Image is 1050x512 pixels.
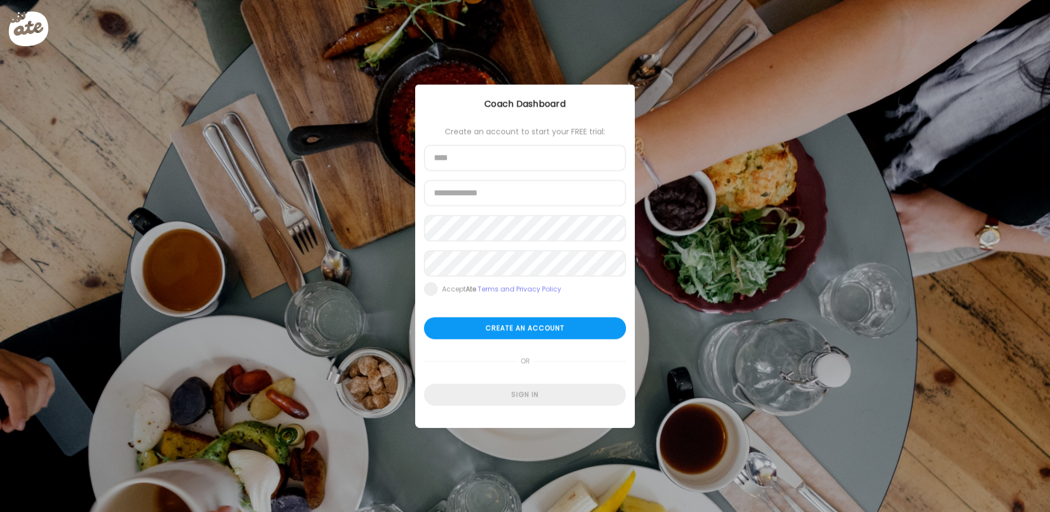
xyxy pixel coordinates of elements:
[516,350,534,372] span: or
[478,285,561,294] a: Terms and Privacy Policy
[424,127,626,136] div: Create an account to start your FREE trial:
[466,285,476,294] b: Ate
[424,384,626,406] div: Sign in
[415,98,635,111] div: Coach Dashboard
[442,285,561,294] div: Accept
[424,318,626,340] div: Create an account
